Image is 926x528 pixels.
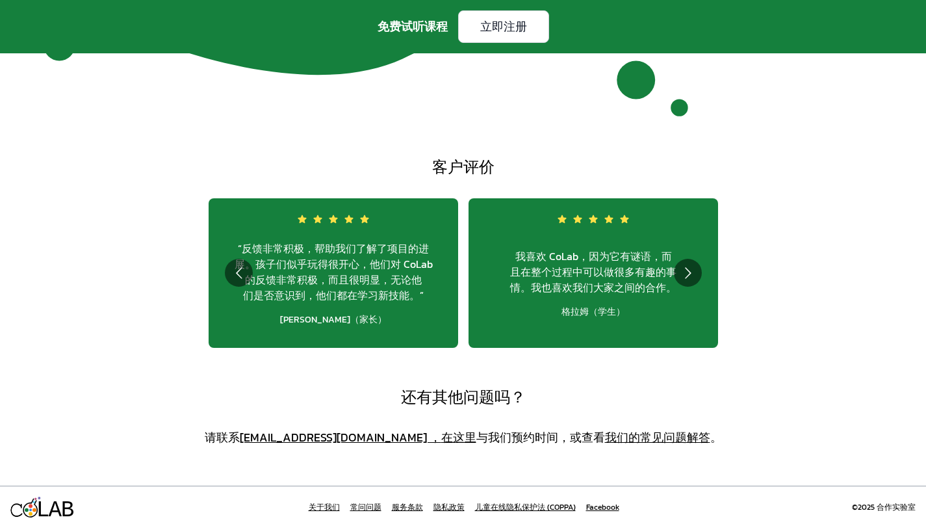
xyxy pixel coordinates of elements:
[392,502,423,512] a: 服务条款
[350,502,381,512] a: 常问问题
[432,155,495,178] font: 客户评价
[280,313,387,326] font: [PERSON_NAME]（家长）
[515,248,525,264] font: 我
[476,429,558,446] font: 与我们预约时间
[480,18,527,35] font: 立即注册
[510,248,676,295] font: 喜欢 CoLab，因为它有谜语，而且在整个过程中可以做很多有趣的事情。我也喜欢我们大家之间的合作
[49,497,62,524] div: A
[36,497,50,524] div: L
[586,502,619,512] a: Facebook
[392,501,423,513] font: 服务条款
[350,501,381,513] font: 常问问题
[605,429,710,446] a: 我们的常见问题解答
[852,501,916,513] font: ©2025 合作实验室
[475,502,576,512] a: 儿童在线隐私保护法 (COPPA)
[674,259,702,287] button: 转至下一张幻灯片
[561,305,625,319] font: 格拉姆（学生）
[378,18,448,35] font: 免费试听课程
[240,429,441,446] a: [EMAIL_ADDRESS][DOMAIN_NAME] ，
[10,497,75,518] a: LAB
[666,280,676,295] font: 。
[309,502,340,512] a: 关于我们
[62,497,75,524] div: B
[309,501,340,513] font: 关于我们
[558,429,605,446] font: ，或查看
[234,241,432,303] font: 反馈非常积极，帮助我们了解了项目的进展。孩子们似乎玩得很开心，他们对 CoLab 的反馈非常积极，而且很明显，无论他们是否意识到，他们都在学习新技能。
[420,287,424,303] font: ”
[441,429,476,446] a: 在这里
[238,241,242,256] font: “
[433,501,465,513] font: 隐私政策
[458,10,549,43] a: 立即注册
[586,501,619,513] font: Facebook
[475,501,576,513] font: 儿童在线隐私保护法 (COPPA)
[205,429,240,446] font: 请联系
[225,259,253,287] button: 转到上一张幻灯片
[710,429,722,446] font: 。
[401,386,526,408] font: 还有其他问题吗？
[433,502,465,512] a: 隐私政策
